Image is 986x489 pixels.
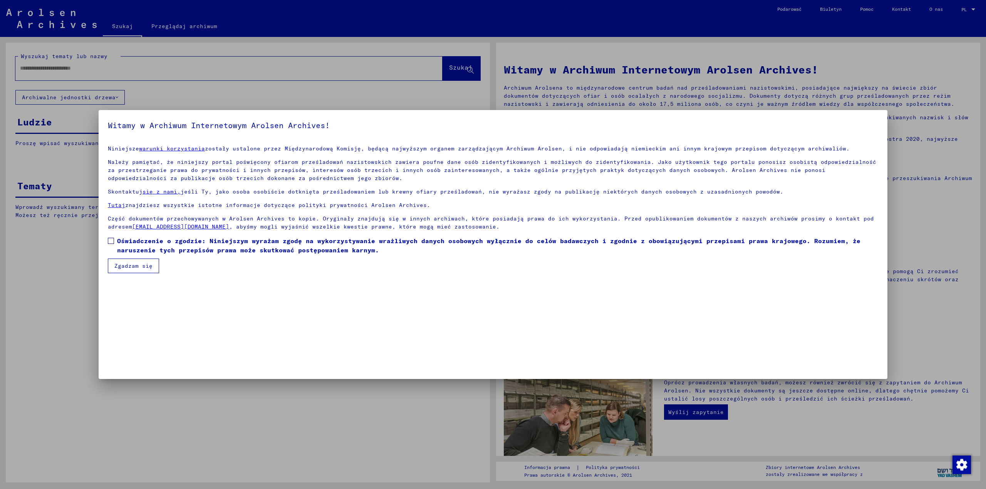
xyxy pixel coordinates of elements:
div: Zmiana zgody [952,455,971,474]
font: Zgadzam się [114,262,153,269]
font: Część dokumentów przechowywanych w Arolsen Archives to kopie. Oryginały znajdują się w innych arc... [108,215,874,230]
font: Oświadczenie o zgodzie: Niniejszym wyrażam zgodę na wykorzystywanie wrażliwych danych osobowych w... [117,237,860,254]
a: Tutaj [108,202,125,209]
a: się z nami, [143,188,181,195]
font: Witamy w Archiwum Internetowym Arolsen Archives! [108,120,330,130]
a: [EMAIL_ADDRESS][DOMAIN_NAME] [132,223,229,230]
font: znajdziesz wszystkie istotne informacje dotyczące polityki prywatności Arolsen Archives. [125,202,430,209]
img: Zmiana zgody [952,456,971,474]
button: Zgadzam się [108,259,159,273]
a: warunki korzystania [139,145,205,152]
font: Niniejsze [108,145,139,152]
font: zostały ustalone przez Międzynarodową Komisję, będącą najwyższym organem zarządzającym Archiwum A... [205,145,850,152]
font: jeśli Ty, jako osoba osobiście dotknięta prześladowaniem lub krewny ofiary prześladowań, nie wyra... [181,188,783,195]
font: Skontaktuj [108,188,143,195]
font: , abyśmy mogli wyjaśnić wszelkie kwestie prawne, które mogą mieć zastosowanie. [229,223,500,230]
font: Należy pamiętać, że niniejszy portal poświęcony ofiarom prześladowań nazistowskich zawiera poufne... [108,159,876,182]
